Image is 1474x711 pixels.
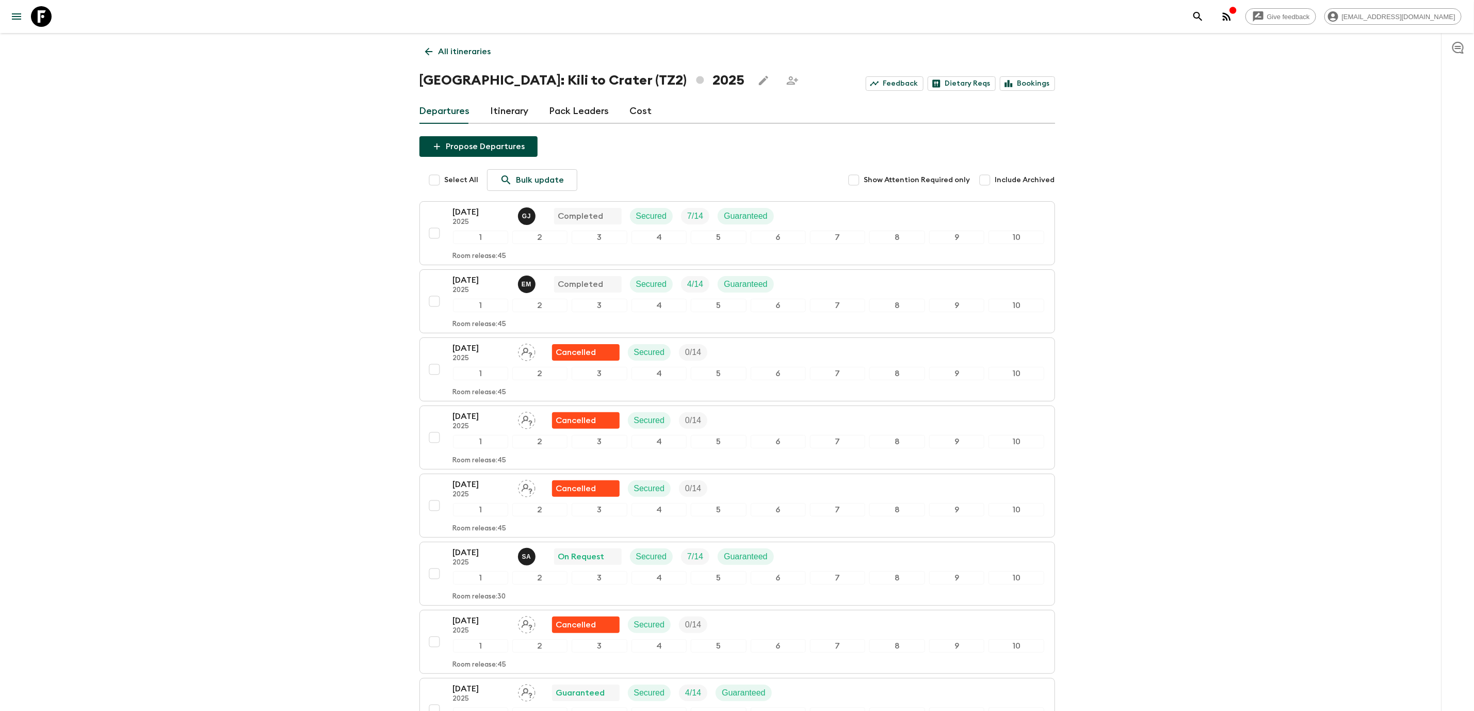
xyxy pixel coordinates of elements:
[1324,8,1462,25] div: [EMAIL_ADDRESS][DOMAIN_NAME]
[636,551,667,563] p: Secured
[687,278,703,290] p: 4 / 14
[453,525,507,533] p: Room release: 45
[518,347,536,355] span: Assign pack leader
[453,218,510,227] p: 2025
[556,414,596,427] p: Cancelled
[453,435,508,448] div: 1
[453,571,508,585] div: 1
[679,685,707,701] div: Trip Fill
[989,231,1044,244] div: 10
[634,619,665,631] p: Secured
[685,687,701,699] p: 4 / 14
[724,210,768,222] p: Guaranteed
[453,354,510,363] p: 2025
[453,320,507,329] p: Room release: 45
[552,344,620,361] div: Flash Pack cancellation
[1188,6,1208,27] button: search adventures
[453,299,508,312] div: 1
[634,482,665,495] p: Secured
[518,619,536,627] span: Assign pack leader
[491,99,529,124] a: Itinerary
[630,276,673,293] div: Secured
[751,299,806,312] div: 6
[685,346,701,359] p: 0 / 14
[691,367,746,380] div: 5
[1245,8,1316,25] a: Give feedback
[929,503,984,516] div: 9
[628,685,671,701] div: Secured
[453,342,510,354] p: [DATE]
[628,344,671,361] div: Secured
[556,482,596,495] p: Cancelled
[631,367,687,380] div: 4
[512,503,568,516] div: 2
[453,627,510,635] p: 2025
[419,542,1055,606] button: [DATE]2025Seleman AllyOn RequestSecuredTrip FillGuaranteed12345678910Room release:30
[453,615,510,627] p: [DATE]
[810,367,865,380] div: 7
[1000,76,1055,91] a: Bookings
[572,435,627,448] div: 3
[681,208,709,224] div: Trip Fill
[869,571,925,585] div: 8
[628,617,671,633] div: Secured
[691,639,746,653] div: 5
[549,99,609,124] a: Pack Leaders
[453,478,510,491] p: [DATE]
[929,231,984,244] div: 9
[487,169,577,191] a: Bulk update
[989,639,1044,653] div: 10
[634,414,665,427] p: Secured
[869,503,925,516] div: 8
[989,299,1044,312] div: 10
[552,412,620,429] div: Flash Pack cancellation
[866,76,924,91] a: Feedback
[453,367,508,380] div: 1
[453,410,510,423] p: [DATE]
[636,278,667,290] p: Secured
[512,571,568,585] div: 2
[572,299,627,312] div: 3
[512,299,568,312] div: 2
[516,174,564,186] p: Bulk update
[453,206,510,218] p: [DATE]
[1336,13,1461,21] span: [EMAIL_ADDRESS][DOMAIN_NAME]
[989,571,1044,585] div: 10
[453,423,510,431] p: 2025
[751,367,806,380] div: 6
[572,503,627,516] div: 3
[453,286,510,295] p: 2025
[681,276,709,293] div: Trip Fill
[679,344,707,361] div: Trip Fill
[518,483,536,491] span: Assign pack leader
[685,414,701,427] p: 0 / 14
[419,41,497,62] a: All itineraries
[724,551,768,563] p: Guaranteed
[419,474,1055,538] button: [DATE]2025Assign pack leaderFlash Pack cancellationSecuredTrip Fill12345678910Room release:45
[782,70,803,91] span: Share this itinerary
[869,435,925,448] div: 8
[439,45,491,58] p: All itineraries
[929,571,984,585] div: 9
[751,503,806,516] div: 6
[753,70,774,91] button: Edit this itinerary
[869,367,925,380] div: 8
[685,482,701,495] p: 0 / 14
[572,571,627,585] div: 3
[453,593,506,601] p: Room release: 30
[552,617,620,633] div: Flash Pack cancellation
[518,548,538,565] button: SA
[869,639,925,653] div: 8
[691,571,746,585] div: 5
[419,269,1055,333] button: [DATE]2025Emanuel MunisiCompletedSecuredTrip FillGuaranteed12345678910Room release:45
[636,210,667,222] p: Secured
[687,210,703,222] p: 7 / 14
[928,76,996,91] a: Dietary Reqs
[518,211,538,219] span: Gerald John
[512,367,568,380] div: 2
[558,278,604,290] p: Completed
[512,231,568,244] div: 2
[634,346,665,359] p: Secured
[630,208,673,224] div: Secured
[558,210,604,222] p: Completed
